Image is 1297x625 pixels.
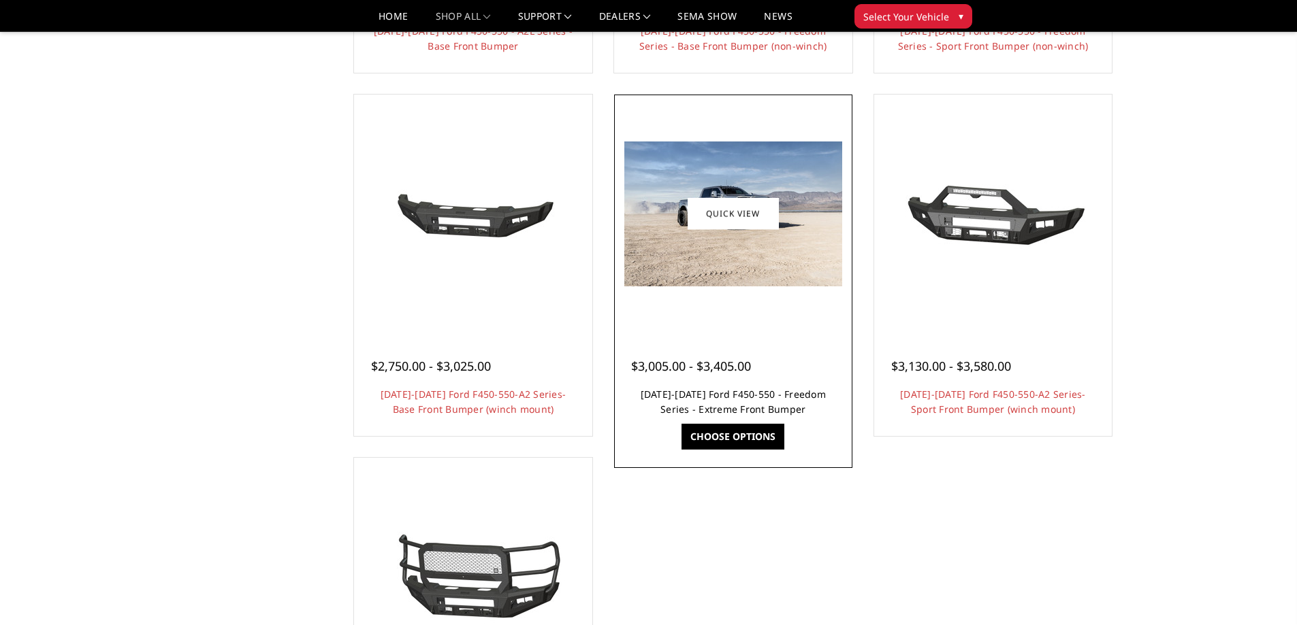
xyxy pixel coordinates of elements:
[1229,560,1297,625] iframe: Chat Widget
[618,98,849,329] a: 2023-2025 Ford F450-550 - Freedom Series - Extreme Front Bumper 2023-2025 Ford F450-550 - Freedom...
[884,163,1102,265] img: 2023-2025 Ford F450-550-A2 Series-Sport Front Bumper (winch mount)
[959,9,963,23] span: ▾
[599,12,651,31] a: Dealers
[682,424,784,450] a: Choose Options
[436,12,491,31] a: shop all
[764,12,792,31] a: News
[891,358,1011,374] span: $3,130.00 - $3,580.00
[677,12,737,31] a: SEMA Show
[381,388,566,416] a: [DATE]-[DATE] Ford F450-550-A2 Series-Base Front Bumper (winch mount)
[631,358,751,374] span: $3,005.00 - $3,405.00
[379,12,408,31] a: Home
[641,388,826,416] a: [DATE]-[DATE] Ford F450-550 - Freedom Series - Extreme Front Bumper
[624,141,842,286] img: 2023-2025 Ford F450-550 - Freedom Series - Extreme Front Bumper
[688,198,779,230] a: Quick view
[900,388,1086,416] a: [DATE]-[DATE] Ford F450-550-A2 Series-Sport Front Bumper (winch mount)
[854,4,972,29] button: Select Your Vehicle
[878,98,1109,329] a: 2023-2025 Ford F450-550-A2 Series-Sport Front Bumper (winch mount)
[518,12,572,31] a: Support
[863,10,949,24] span: Select Your Vehicle
[357,98,589,329] a: 2023-2025 Ford F450-550-A2 Series-Base Front Bumper (winch mount) 2023-2025 Ford F450-550-A2 Seri...
[371,358,491,374] span: $2,750.00 - $3,025.00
